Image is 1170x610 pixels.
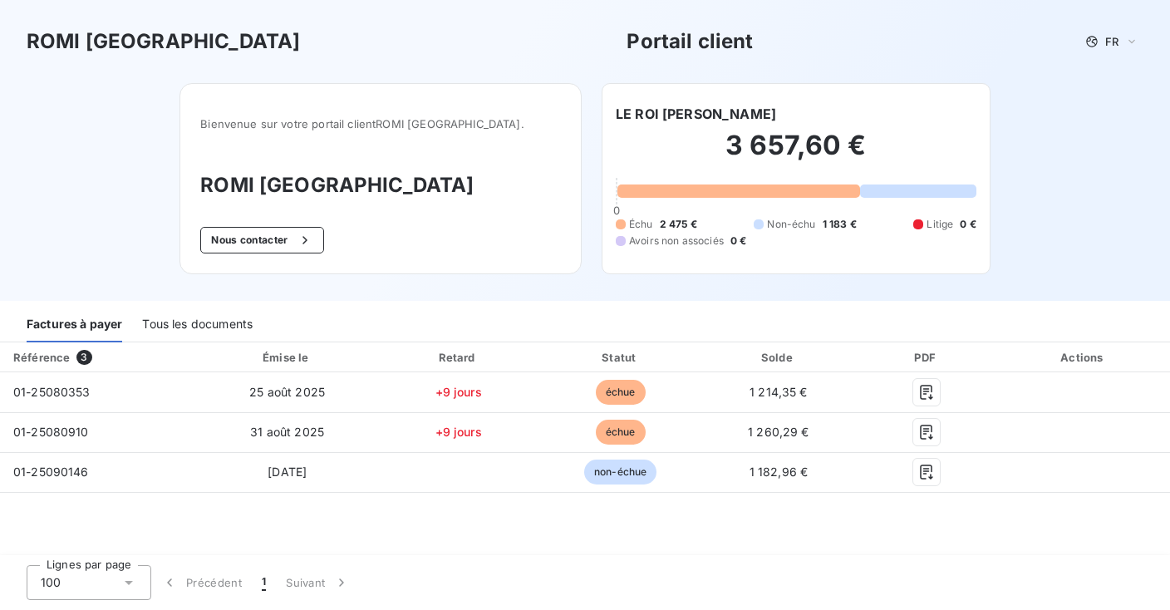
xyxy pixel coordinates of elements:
[13,465,89,479] span: 01-25090146
[543,349,697,366] div: Statut
[262,574,266,591] span: 1
[629,217,653,232] span: Échu
[704,349,853,366] div: Solde
[435,425,482,439] span: +9 jours
[13,385,91,399] span: 01-25080353
[596,380,646,405] span: échue
[730,234,746,248] span: 0 €
[27,27,300,57] h3: ROMI [GEOGRAPHIC_DATA]
[41,574,61,591] span: 100
[1000,349,1167,366] div: Actions
[616,104,776,124] h6: LE ROI [PERSON_NAME]
[629,234,724,248] span: Avoirs non associés
[767,217,815,232] span: Non-échu
[748,425,809,439] span: 1 260,29 €
[268,465,307,479] span: [DATE]
[201,349,373,366] div: Émise le
[823,217,857,232] span: 1 183 €
[927,217,953,232] span: Litige
[27,307,122,342] div: Factures à payer
[616,129,976,179] h2: 3 657,60 €
[435,385,482,399] span: +9 jours
[860,349,994,366] div: PDF
[200,170,561,200] h3: ROMI [GEOGRAPHIC_DATA]
[613,204,620,217] span: 0
[13,351,70,364] div: Référence
[200,117,561,130] span: Bienvenue sur votre portail client ROMI [GEOGRAPHIC_DATA] .
[380,349,537,366] div: Retard
[276,565,360,600] button: Suivant
[660,217,697,232] span: 2 475 €
[200,227,323,253] button: Nous contacter
[596,420,646,445] span: échue
[1105,35,1118,48] span: FR
[750,385,808,399] span: 1 214,35 €
[960,217,976,232] span: 0 €
[584,460,656,485] span: non-échue
[151,565,252,600] button: Précédent
[250,425,324,439] span: 31 août 2025
[627,27,753,57] h3: Portail client
[249,385,325,399] span: 25 août 2025
[142,307,253,342] div: Tous les documents
[750,465,809,479] span: 1 182,96 €
[13,425,89,439] span: 01-25080910
[76,350,91,365] span: 3
[252,565,276,600] button: 1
